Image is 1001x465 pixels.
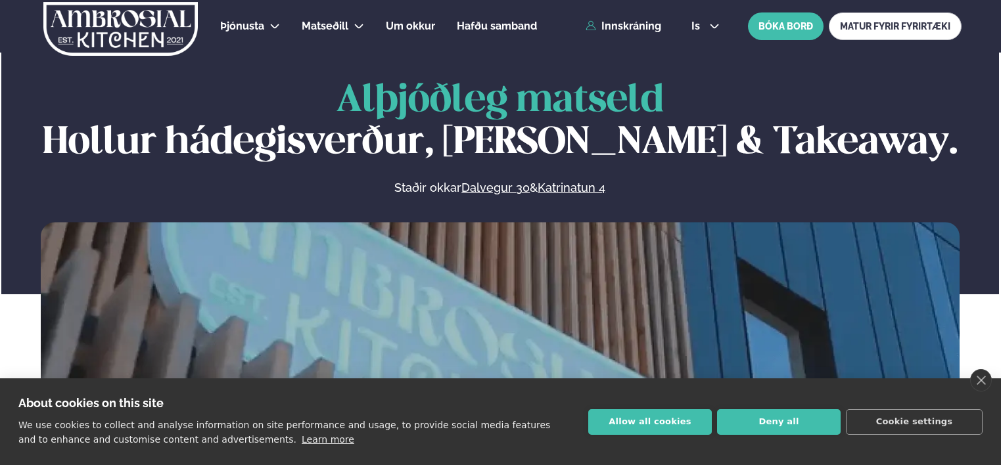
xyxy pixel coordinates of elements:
span: Hafðu samband [457,20,537,32]
button: Cookie settings [846,409,983,435]
a: Katrinatun 4 [538,180,605,196]
span: Þjónusta [220,20,264,32]
button: Allow all cookies [588,409,712,435]
span: Alþjóðleg matseld [337,83,664,119]
img: logo [42,2,199,56]
span: is [691,21,704,32]
a: close [970,369,992,391]
a: Dalvegur 30 [461,180,530,196]
strong: About cookies on this site [18,396,164,410]
span: Um okkur [386,20,435,32]
span: Matseðill [302,20,348,32]
button: BÓKA BORÐ [748,12,824,40]
a: Matseðill [302,18,348,34]
a: Þjónusta [220,18,264,34]
p: We use cookies to collect and analyse information on site performance and usage, to provide socia... [18,420,550,445]
a: Um okkur [386,18,435,34]
button: Deny all [717,409,841,435]
a: Hafðu samband [457,18,537,34]
a: Innskráning [586,20,661,32]
p: Staðir okkar & [252,180,749,196]
a: Learn more [302,434,354,445]
h1: Hollur hádegisverður, [PERSON_NAME] & Takeaway. [41,80,960,164]
button: is [681,21,730,32]
a: MATUR FYRIR FYRIRTÆKI [829,12,962,40]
